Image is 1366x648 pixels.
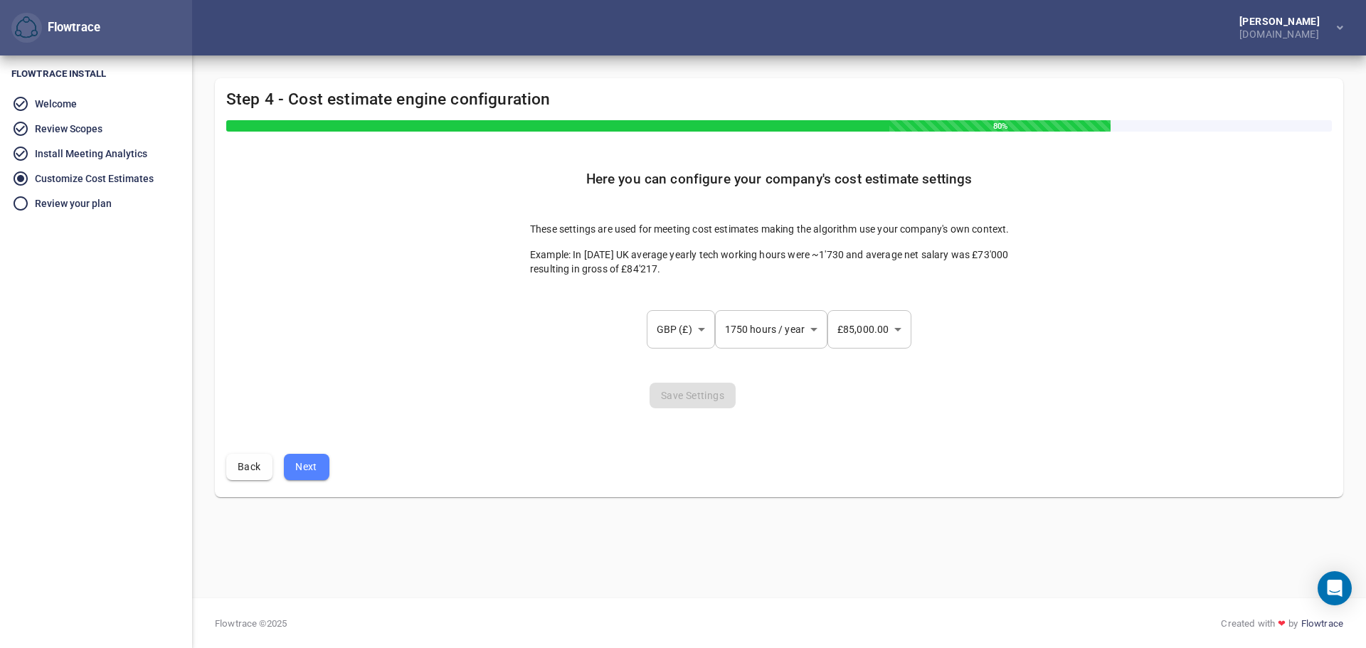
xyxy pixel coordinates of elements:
button: Next [284,454,329,480]
span: Back [238,458,261,476]
div: Open Intercom Messenger [1318,571,1352,605]
h5: Here you can configure your company's cost estimate settings [530,171,1028,188]
span: Next [295,458,318,476]
button: [PERSON_NAME][DOMAIN_NAME] [1217,12,1355,43]
div: GBP (£) [647,310,715,349]
div: [DOMAIN_NAME] [1239,26,1325,39]
div: £85,000.00 [827,310,911,349]
a: Flowtrace [1301,617,1343,630]
span: by [1288,617,1298,630]
p: These settings are used for meeting cost estimates making the algorithm use your company's own co... [530,222,1028,236]
span: Flowtrace © 2025 [215,617,287,630]
div: [PERSON_NAME] [1239,16,1325,26]
img: Flowtrace [15,16,38,39]
button: Back [226,454,272,480]
p: Example: In [DATE] UK average yearly tech working hours were ~1'730 and average net salary was £7... [530,248,1028,276]
span: ❤ [1275,617,1288,630]
button: Flowtrace [11,13,42,43]
h4: Step 4 - Cost estimate engine configuration [226,90,1332,132]
div: Created with [1221,617,1343,630]
div: 1750 hours / year [715,310,827,349]
div: 80% [889,120,1111,132]
div: Flowtrace [11,13,100,43]
div: Flowtrace [42,19,100,36]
